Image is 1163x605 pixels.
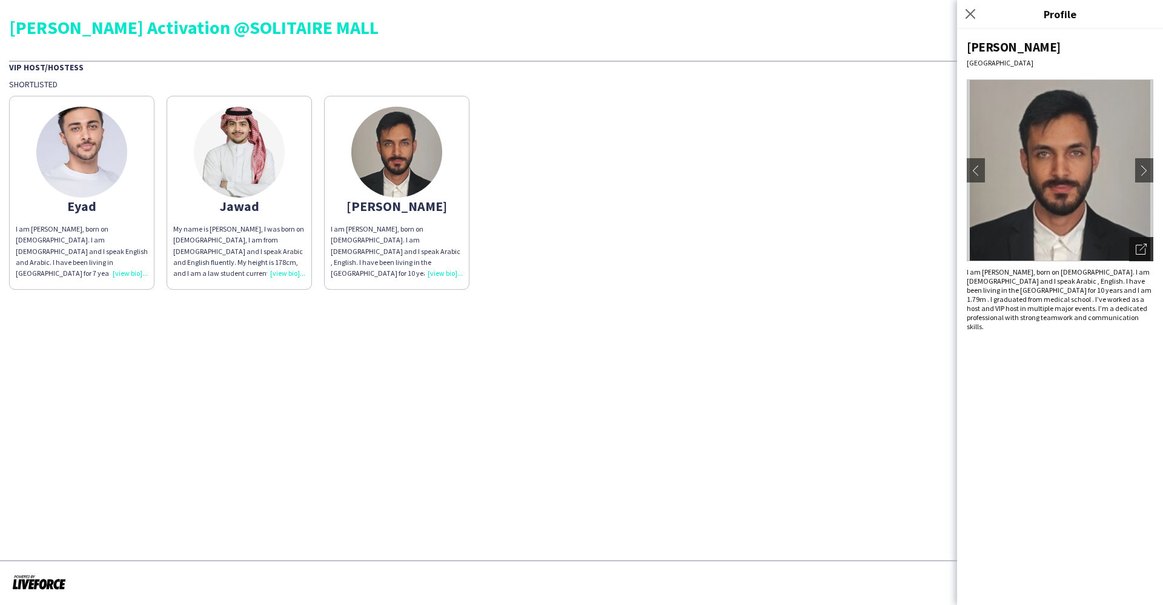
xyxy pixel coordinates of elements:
h3: Profile [957,6,1163,22]
div: [PERSON_NAME] Activation @SOLITAIRE MALL [9,18,1154,36]
div: I am [PERSON_NAME], born on [DEMOGRAPHIC_DATA]. I am [DEMOGRAPHIC_DATA] and I speak English and A... [16,224,148,279]
img: thumb-b8c90718-be7f-4950-8c01-9bdce08c1b2b.jpg [194,107,285,198]
div: My name is [PERSON_NAME], I was born on [DEMOGRAPHIC_DATA], I am from [DEMOGRAPHIC_DATA] and I sp... [173,224,305,279]
div: [GEOGRAPHIC_DATA] [967,58,1153,67]
div: [PERSON_NAME] [967,39,1153,55]
div: VIP Host/Hostess [9,61,1154,73]
img: thumb-67000733c6dbc.jpeg [36,107,127,198]
div: Open photos pop-in [1129,237,1153,261]
div: Shortlisted [9,79,1154,90]
div: [PERSON_NAME] [331,201,463,212]
div: I am [PERSON_NAME], born on [DEMOGRAPHIC_DATA]. I am [DEMOGRAPHIC_DATA] and I speak Arabic , Engl... [331,224,463,279]
div: Jawad [173,201,305,212]
img: thumb-685f25ee384af.jpg [351,107,442,198]
img: Powered by Liveforce [12,573,66,590]
img: Crew avatar or photo [967,79,1153,261]
div: Eyad [16,201,148,212]
div: I am [PERSON_NAME], born on [DEMOGRAPHIC_DATA]. I am [DEMOGRAPHIC_DATA] and I speak Arabic , Engl... [967,267,1153,331]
